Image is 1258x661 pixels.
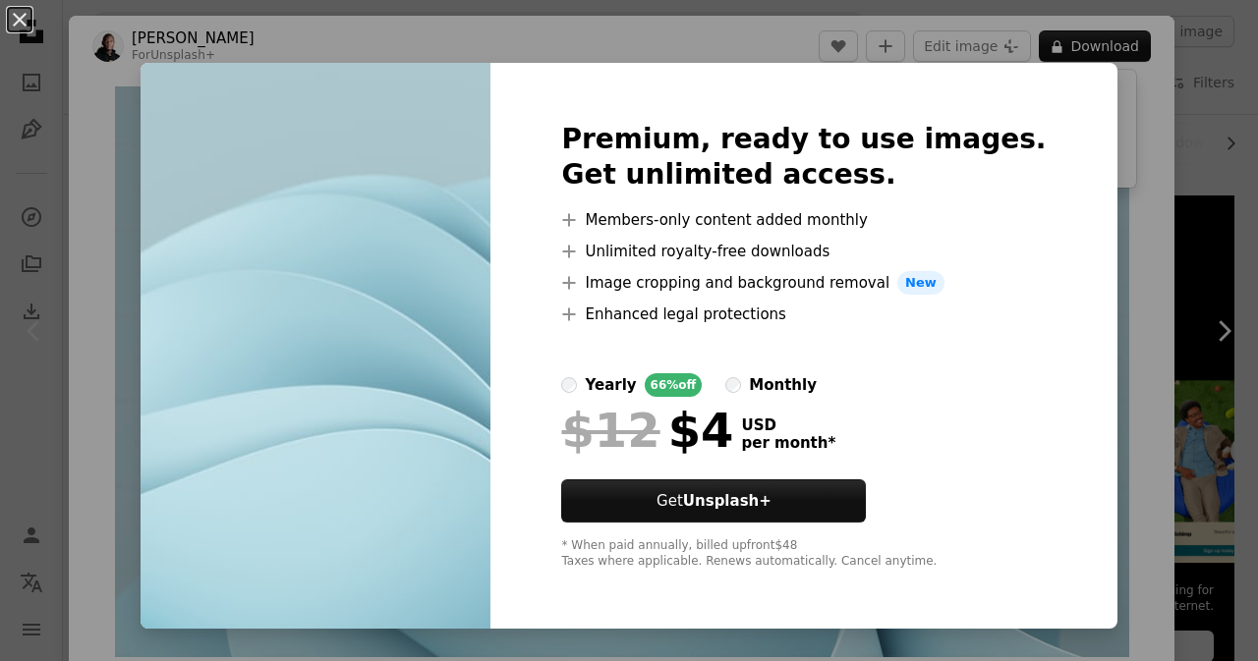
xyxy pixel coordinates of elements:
li: Unlimited royalty-free downloads [561,240,1046,263]
li: Image cropping and background removal [561,271,1046,295]
strong: Unsplash+ [683,492,772,510]
div: monthly [749,373,817,397]
span: USD [741,416,835,434]
img: premium_photo-1669981123704-5836330e3ddd [141,63,490,629]
li: Enhanced legal protections [561,303,1046,326]
div: yearly [585,373,636,397]
h2: Premium, ready to use images. Get unlimited access. [561,122,1046,193]
span: per month * [741,434,835,452]
span: New [897,271,944,295]
input: yearly66%off [561,377,577,393]
button: GetUnsplash+ [561,479,866,523]
span: $12 [561,405,659,456]
li: Members-only content added monthly [561,208,1046,232]
div: * When paid annually, billed upfront $48 Taxes where applicable. Renews automatically. Cancel any... [561,538,1046,570]
div: $4 [561,405,733,456]
input: monthly [725,377,741,393]
div: 66% off [645,373,703,397]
